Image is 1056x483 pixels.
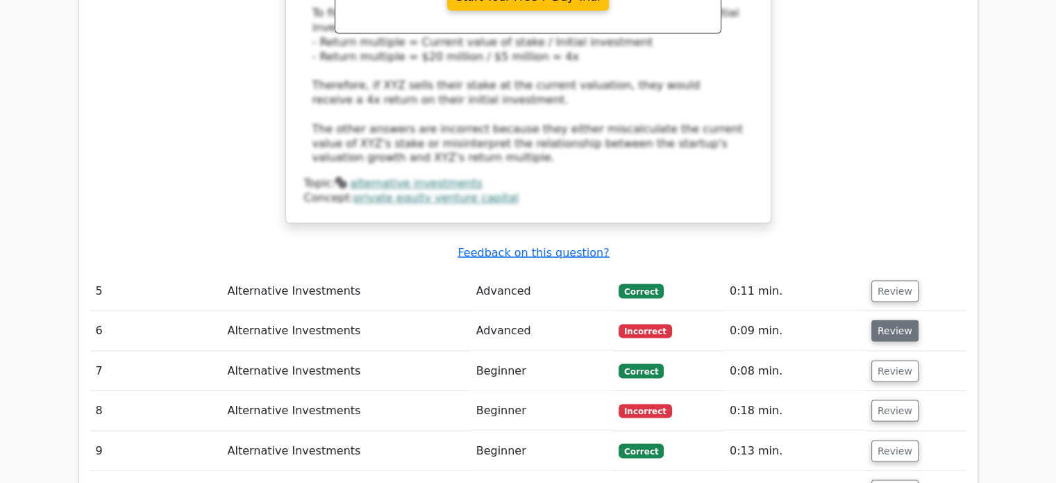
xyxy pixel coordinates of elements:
span: Correct [619,363,664,377]
td: 0:13 min. [724,431,866,470]
td: Advanced [471,311,613,350]
td: 0:18 min. [724,391,866,430]
td: 0:11 min. [724,271,866,311]
td: Beginner [471,351,613,391]
td: Alternative Investments [222,351,471,391]
td: Alternative Investments [222,431,471,470]
span: Incorrect [619,404,672,418]
td: Advanced [471,271,613,311]
a: Feedback on this question? [458,245,609,259]
button: Review [871,320,919,341]
span: Correct [619,443,664,457]
td: Alternative Investments [222,311,471,350]
td: 0:09 min. [724,311,866,350]
div: Topic: [304,177,753,191]
div: Concept: [304,191,753,206]
td: 0:08 min. [724,351,866,391]
button: Review [871,440,919,461]
td: Beginner [471,391,613,430]
td: Beginner [471,431,613,470]
td: 5 [90,271,222,311]
td: Alternative Investments [222,271,471,311]
td: 8 [90,391,222,430]
button: Review [871,280,919,302]
a: private equity venture capital [353,191,519,204]
button: Review [871,400,919,421]
td: 6 [90,311,222,350]
td: 7 [90,351,222,391]
span: Correct [619,284,664,297]
td: Alternative Investments [222,391,471,430]
a: alternative investments [350,177,482,190]
td: 9 [90,431,222,470]
span: Incorrect [619,324,672,338]
button: Review [871,360,919,382]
